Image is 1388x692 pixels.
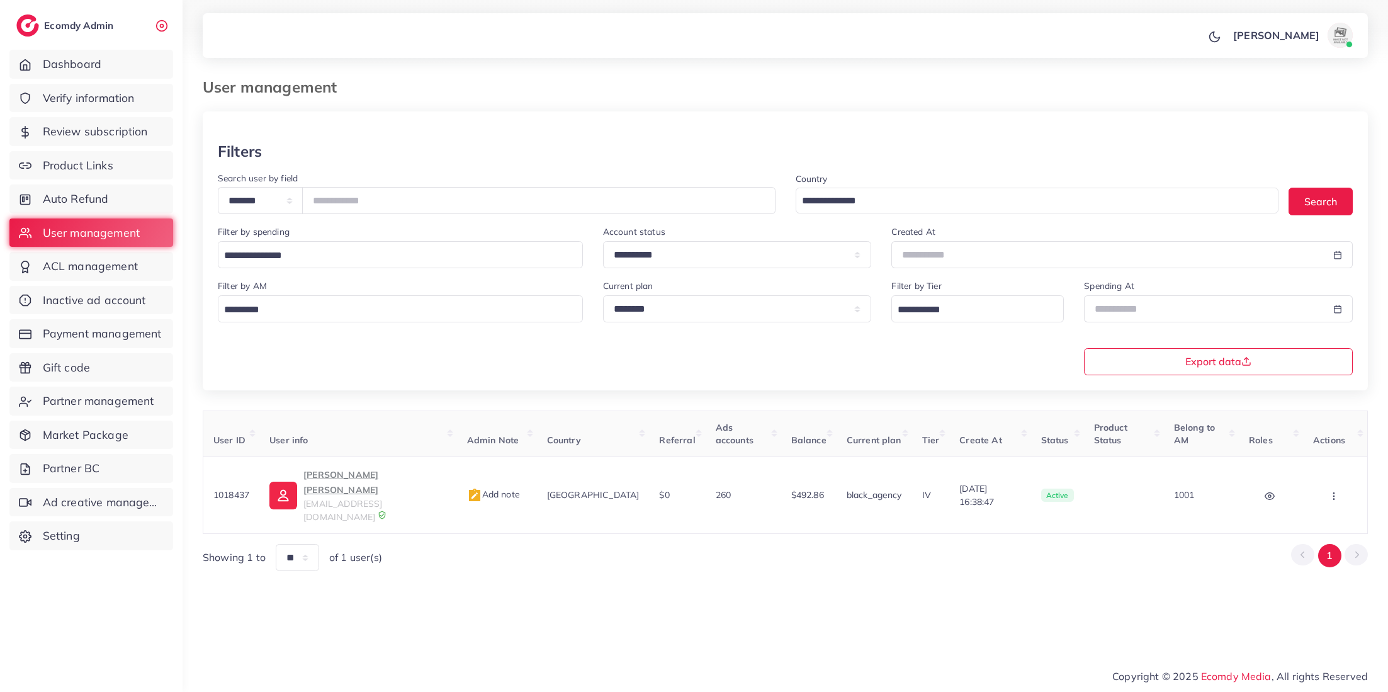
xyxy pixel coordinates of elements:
[959,482,1020,508] span: [DATE] 16:38:47
[1041,434,1069,446] span: Status
[43,393,154,409] span: Partner management
[43,494,164,511] span: Ad creative management
[43,326,162,342] span: Payment management
[9,421,173,450] a: Market Package
[1094,422,1127,446] span: Product Status
[220,246,567,266] input: Search for option
[603,280,653,292] label: Current plan
[218,295,583,322] div: Search for option
[43,191,109,207] span: Auto Refund
[43,427,128,443] span: Market Package
[893,300,1047,320] input: Search for option
[547,489,640,501] span: [GEOGRAPHIC_DATA]
[1272,669,1368,684] span: , All rights Reserved
[922,434,940,446] span: Tier
[1313,434,1345,446] span: Actions
[659,489,669,501] span: $0
[1041,489,1074,502] span: active
[798,191,1263,211] input: Search for option
[43,292,146,309] span: Inactive ad account
[9,84,173,113] a: Verify information
[43,528,80,544] span: Setting
[43,56,101,72] span: Dashboard
[303,498,382,522] span: [EMAIL_ADDRESS][DOMAIN_NAME]
[9,252,173,281] a: ACL management
[43,225,140,241] span: User management
[218,225,290,238] label: Filter by spending
[547,434,581,446] span: Country
[43,90,135,106] span: Verify information
[16,14,116,37] a: logoEcomdy Admin
[269,482,297,509] img: ic-user-info.36bf1079.svg
[213,489,249,501] span: 1018437
[467,434,519,446] span: Admin Note
[467,489,520,500] span: Add note
[891,280,941,292] label: Filter by Tier
[922,489,931,501] span: IV
[659,434,695,446] span: Referral
[9,319,173,348] a: Payment management
[1112,669,1368,684] span: Copyright © 2025
[218,142,262,161] h3: Filters
[43,460,100,477] span: Partner BC
[891,295,1064,322] div: Search for option
[16,14,39,37] img: logo
[1174,422,1215,446] span: Belong to AM
[269,434,308,446] span: User info
[467,488,482,503] img: admin_note.cdd0b510.svg
[9,353,173,382] a: Gift code
[9,218,173,247] a: User management
[1328,23,1353,48] img: avatar
[1185,356,1251,366] span: Export data
[847,434,901,446] span: Current plan
[796,173,828,185] label: Country
[1318,544,1341,567] button: Go to page 1
[1291,544,1368,567] ul: Pagination
[9,151,173,180] a: Product Links
[1084,280,1134,292] label: Spending At
[9,387,173,416] a: Partner management
[203,78,347,96] h3: User management
[9,521,173,550] a: Setting
[716,422,753,446] span: Ads accounts
[791,434,827,446] span: Balance
[847,489,902,501] span: black_agency
[43,258,138,275] span: ACL management
[716,489,731,501] span: 260
[378,511,386,519] img: 9CAL8B2pu8EFxCJHYAAAAldEVYdGRhdGU6Y3JlYXRlADIwMjItMTItMDlUMDQ6NTg6MzkrMDA6MDBXSlgLAAAAJXRFWHRkYXR...
[1226,23,1358,48] a: [PERSON_NAME]avatar
[329,550,382,565] span: of 1 user(s)
[9,50,173,79] a: Dashboard
[603,225,665,238] label: Account status
[1249,434,1273,446] span: Roles
[213,434,245,446] span: User ID
[44,20,116,31] h2: Ecomdy Admin
[1233,28,1319,43] p: [PERSON_NAME]
[959,434,1002,446] span: Create At
[891,225,935,238] label: Created At
[9,286,173,315] a: Inactive ad account
[1289,188,1353,215] button: Search
[43,157,113,174] span: Product Links
[220,300,567,320] input: Search for option
[796,188,1279,213] div: Search for option
[269,467,447,523] a: [PERSON_NAME] [PERSON_NAME][EMAIL_ADDRESS][DOMAIN_NAME]
[203,550,266,565] span: Showing 1 to
[1084,348,1353,375] button: Export data
[1201,670,1272,683] a: Ecomdy Media
[218,241,583,268] div: Search for option
[43,123,148,140] span: Review subscription
[9,117,173,146] a: Review subscription
[9,184,173,213] a: Auto Refund
[43,360,90,376] span: Gift code
[218,172,298,184] label: Search user by field
[303,467,447,497] p: [PERSON_NAME] [PERSON_NAME]
[791,489,824,501] span: $492.86
[1174,489,1195,501] span: 1001
[9,488,173,517] a: Ad creative management
[9,454,173,483] a: Partner BC
[218,280,267,292] label: Filter by AM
